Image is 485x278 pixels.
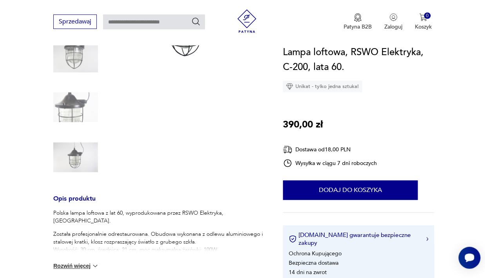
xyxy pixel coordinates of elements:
[289,269,327,276] li: 14 dni na zwrot
[289,231,428,247] button: [DOMAIN_NAME] gwarantuje bezpieczne zakupy
[283,145,377,154] div: Dostawa od 18,00 PLN
[283,45,434,75] h1: Lampa loftowa, RSWO Elektryka, C-200, lata 60.
[344,13,372,30] a: Ikona medaluPatyna B2B
[426,237,429,241] img: Ikona strzałki w prawo
[283,117,323,132] p: 390,00 zł
[289,235,297,243] img: Ikona certyfikatu
[53,14,97,29] button: Sprzedawaj
[53,20,97,25] a: Sprzedawaj
[53,262,99,270] button: Rozwiń więcej
[415,13,432,30] button: 0Koszyk
[53,35,98,80] img: Zdjęcie produktu Lampa loftowa, RSWO Elektryka, C-200, lata 60.
[458,247,480,269] iframe: Smartsupp widget button
[283,158,377,168] div: Wysyłka w ciągu 7 dni roboczych
[53,135,98,179] img: Zdjęcie produktu Lampa loftowa, RSWO Elektryka, C-200, lata 60.
[53,196,264,209] h3: Opis produktu
[289,259,338,267] li: Bezpieczna dostawa
[384,23,402,30] p: Zaloguj
[354,13,362,22] img: Ikona medalu
[191,17,201,26] button: Szukaj
[389,13,397,21] img: Ikonka użytkownika
[384,13,402,30] button: Zaloguj
[53,85,98,129] img: Zdjęcie produktu Lampa loftowa, RSWO Elektryka, C-200, lata 60.
[289,250,342,257] li: Ochrona Kupującego
[283,180,418,200] button: Dodaj do koszyka
[286,83,293,90] img: Ikona diamentu
[283,81,362,92] div: Unikat - tylko jedna sztuka!
[344,13,372,30] button: Patyna B2B
[419,13,427,21] img: Ikona koszyka
[344,23,372,30] p: Patyna B2B
[53,209,264,225] p: Polska lampa loftowa z lat 60, wyprodukowana przez RSWO Elektryka, [GEOGRAPHIC_DATA].
[424,13,431,19] div: 0
[235,9,259,33] img: Patyna - sklep z meblami i dekoracjami vintage
[53,230,264,262] p: Została profesjonalnie odrestaurowana. Obudowa wykonana z odlewu aluminiowego i stalowej kratki, ...
[415,23,432,30] p: Koszyk
[283,145,292,154] img: Ikona dostawy
[91,262,99,270] img: chevron down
